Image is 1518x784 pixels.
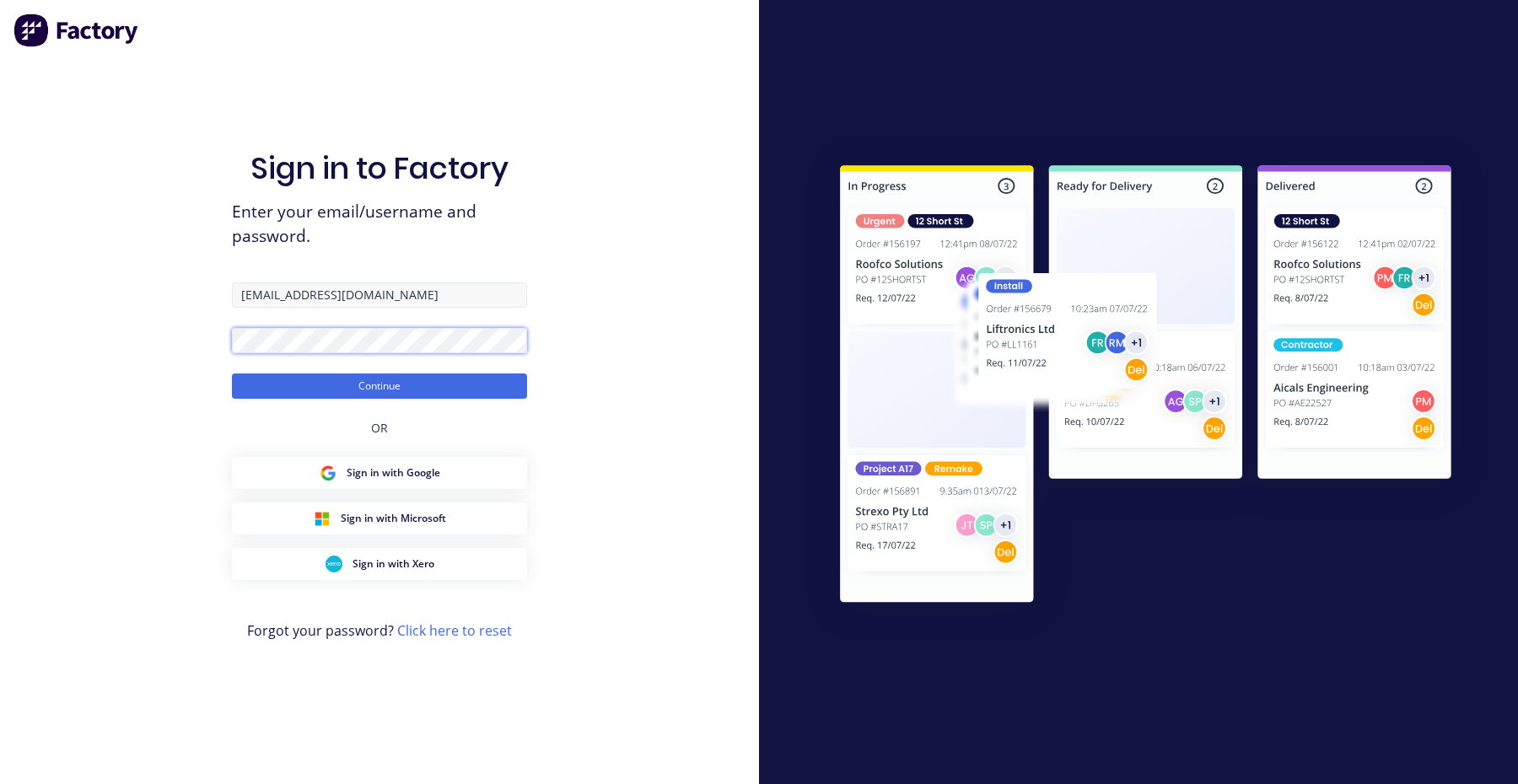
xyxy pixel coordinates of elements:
input: Email/Username [232,282,527,308]
img: Sign in [803,132,1488,642]
img: Microsoft Sign in [314,510,331,527]
img: Xero Sign in [326,556,342,572]
span: Sign in with Microsoft [341,511,446,526]
h1: Sign in to Factory [250,150,509,186]
span: Forgot your password? [247,620,512,641]
button: Xero Sign inSign in with Xero [232,548,527,580]
span: Enter your email/username and password. [232,200,527,249]
a: Click here to reset [397,621,512,640]
img: Google Sign in [320,464,336,481]
button: Google Sign inSign in with Google [232,457,527,489]
span: Sign in with Xero [353,556,434,572]
button: Continue [232,373,527,399]
img: Factory [13,13,140,47]
button: Microsoft Sign inSign in with Microsoft [232,502,527,534]
span: Sign in with Google [347,465,440,481]
div: OR [371,399,388,457]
